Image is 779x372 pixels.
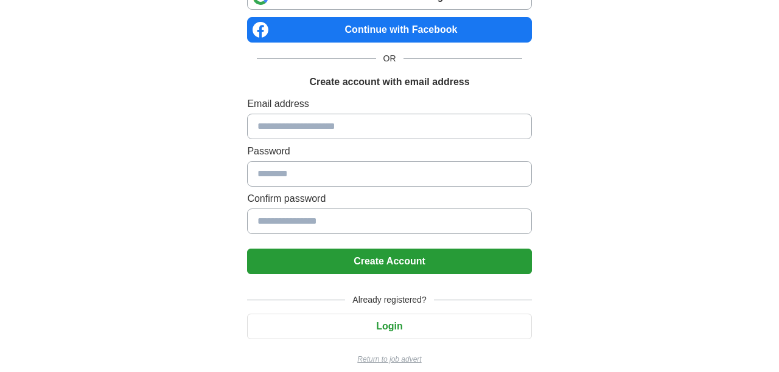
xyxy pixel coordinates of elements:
[247,321,531,331] a: Login
[309,75,469,89] h1: Create account with email address
[345,294,433,306] span: Already registered?
[247,314,531,339] button: Login
[247,249,531,274] button: Create Account
[247,97,531,111] label: Email address
[247,17,531,43] a: Continue with Facebook
[247,191,531,206] label: Confirm password
[247,144,531,159] label: Password
[247,354,531,365] a: Return to job advert
[376,52,403,65] span: OR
